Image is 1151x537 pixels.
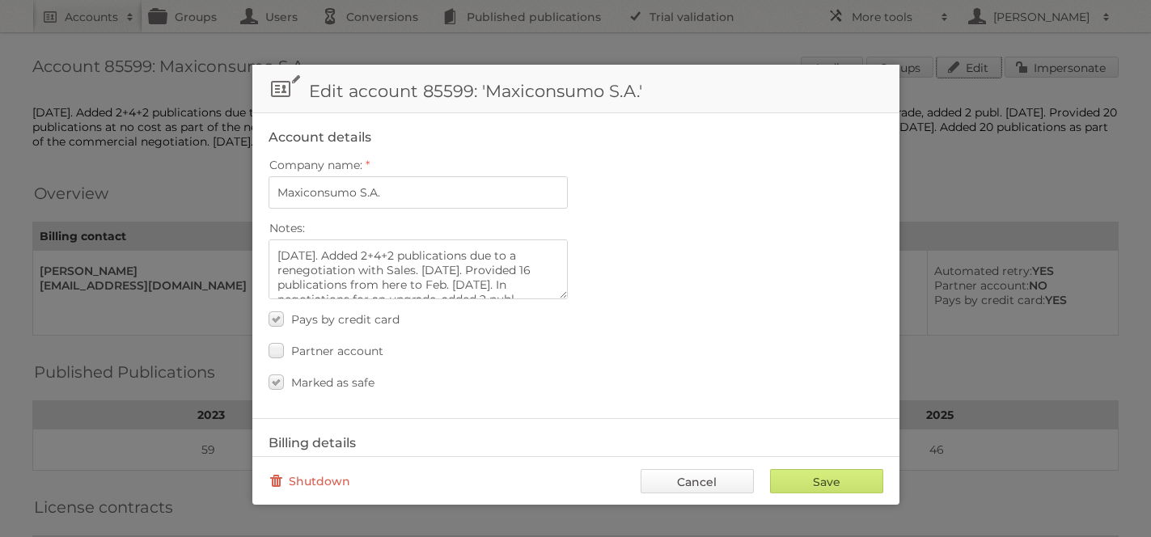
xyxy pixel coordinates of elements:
span: Pays by credit card [291,312,400,327]
textarea: [DATE]. Added 2+4+2 publications due to a renegotiation with Sales. [DATE]. Provided 16 publicati... [269,239,568,299]
h1: Edit account 85599: 'Maxiconsumo S.A.' [252,65,899,113]
legend: Account details [269,129,371,145]
span: Notes: [269,221,305,235]
span: Marked as safe [291,375,374,390]
a: Cancel [641,469,754,493]
span: Company name: [269,158,362,172]
legend: Billing details [269,435,356,450]
a: Shutdown [269,469,350,493]
input: Save [770,469,883,493]
span: Partner account [291,344,383,358]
